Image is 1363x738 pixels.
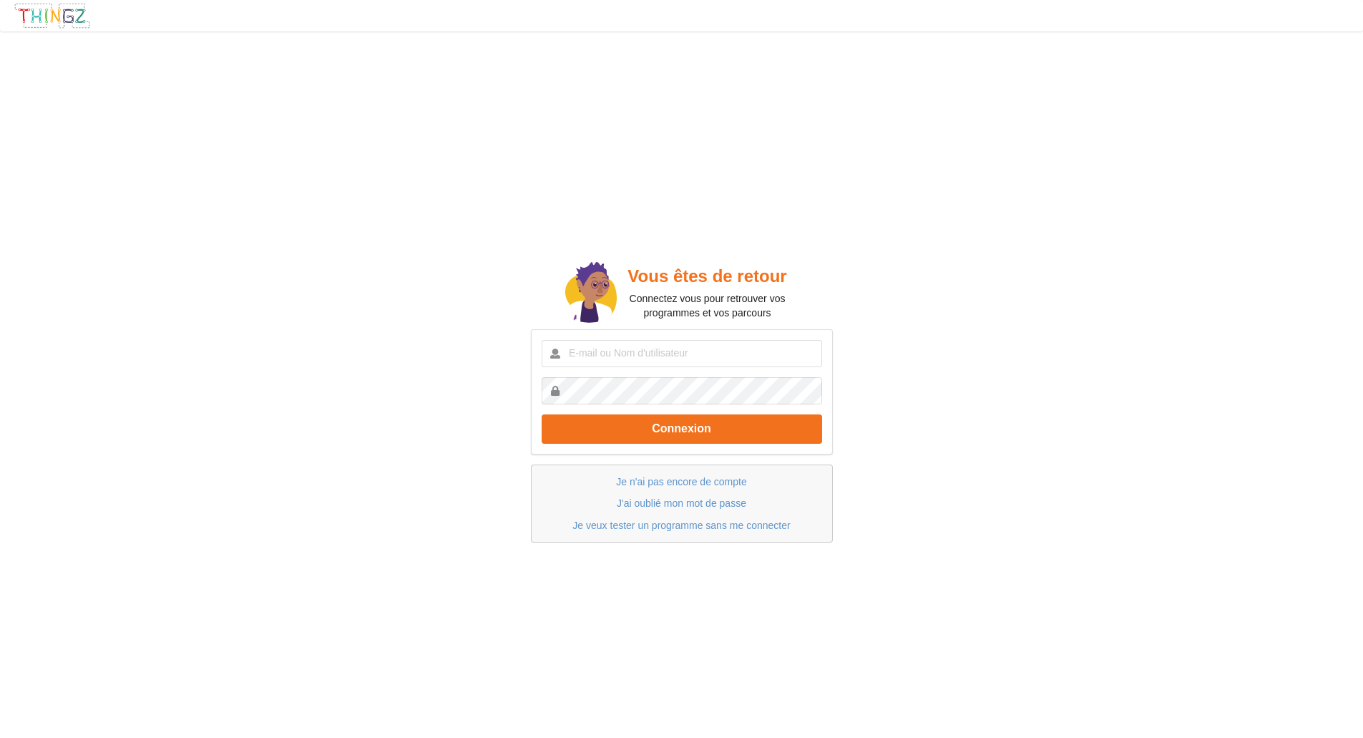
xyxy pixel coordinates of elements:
p: Connectez vous pour retrouver vos programmes et vos parcours [617,291,798,320]
a: Je n'ai pas encore de compte [616,476,746,487]
input: E-mail ou Nom d'utilisateur [542,340,822,367]
img: doc.svg [565,262,617,325]
img: thingz_logo.png [14,2,91,29]
h2: Vous êtes de retour [617,266,798,288]
a: Je veux tester un programme sans me connecter [572,520,790,531]
a: J'ai oublié mon mot de passe [617,497,746,509]
button: Connexion [542,414,822,444]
